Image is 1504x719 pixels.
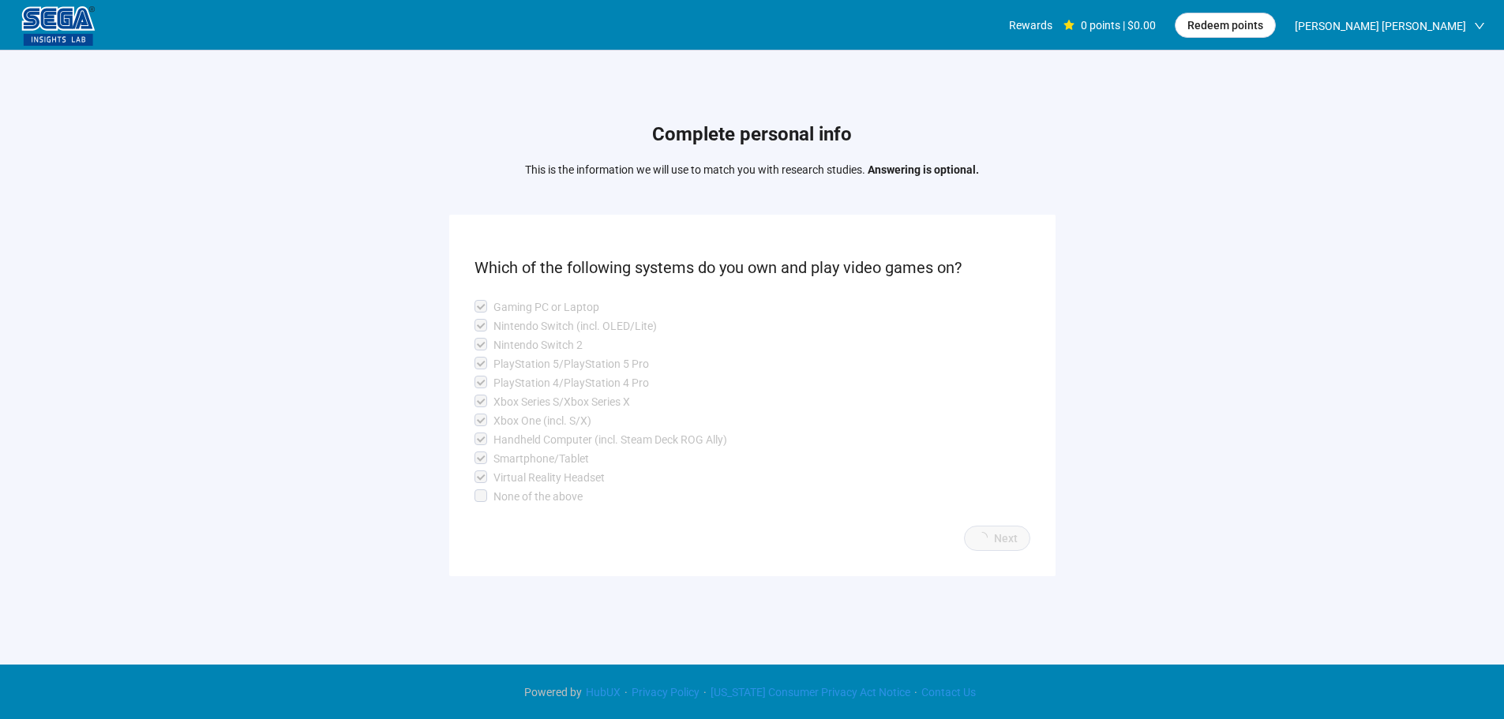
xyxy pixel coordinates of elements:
[1063,20,1075,31] span: star
[707,686,914,698] a: [US_STATE] Consumer Privacy Act Notice
[493,412,591,429] p: Xbox One (incl. S/X)
[994,530,1018,547] span: Next
[493,450,589,467] p: Smartphone/Tablet
[493,336,583,354] p: Nintendo Switch 2
[493,393,630,410] p: Xbox Series S/Xbox Series X
[525,120,979,150] h1: Complete personal info
[964,526,1030,551] button: Next
[917,686,980,698] a: Contact Us
[1187,17,1263,34] span: Redeem points
[582,686,624,698] a: HubUX
[493,488,583,505] p: None of the above
[628,686,703,698] a: Privacy Policy
[493,469,605,486] p: Virtual Reality Headset
[524,683,980,701] div: · · ·
[493,317,657,335] p: Nintendo Switch (incl. OLED/Lite)
[493,355,649,373] p: PlayStation 5/PlayStation 5 Pro
[868,163,979,176] strong: Answering is optional.
[1175,13,1276,38] button: Redeem points
[976,532,988,544] span: loading
[525,161,979,178] p: This is the information we will use to match you with research studies.
[1295,1,1466,51] span: [PERSON_NAME] [PERSON_NAME]
[474,256,1030,280] p: Which of the following systems do you own and play video games on?
[493,374,649,391] p: PlayStation 4/PlayStation 4 Pro
[493,431,727,448] p: Handheld Computer (incl. Steam Deck ROG Ally)
[524,686,582,698] span: Powered by
[1474,21,1485,32] span: down
[493,298,599,316] p: Gaming PC or Laptop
